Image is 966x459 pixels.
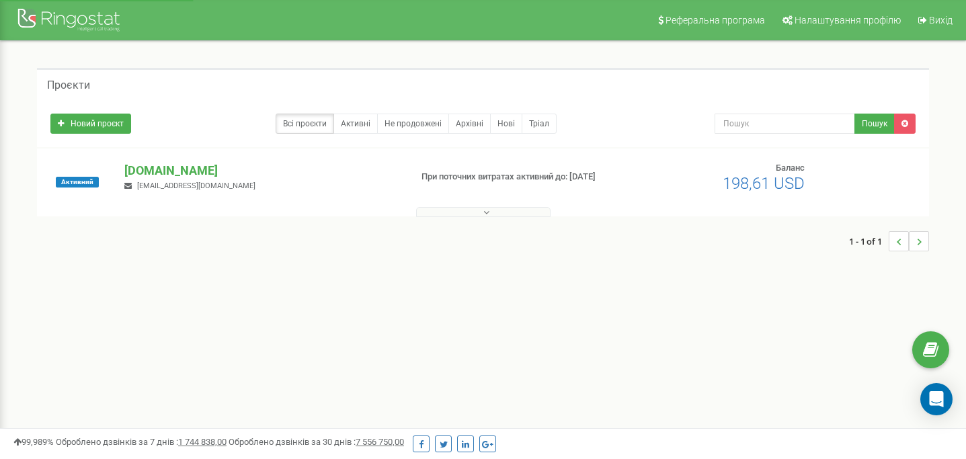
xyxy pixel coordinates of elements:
span: Баланс [776,163,805,173]
button: Пошук [854,114,895,134]
span: Активний [56,177,99,187]
span: [EMAIL_ADDRESS][DOMAIN_NAME] [137,181,255,190]
a: Тріал [522,114,557,134]
span: Налаштування профілю [795,15,901,26]
span: Оброблено дзвінків за 7 днів : [56,437,227,447]
span: 1 - 1 of 1 [849,231,889,251]
p: При поточних витратах активний до: [DATE] [421,171,622,183]
a: Архівні [448,114,491,134]
span: Вихід [929,15,953,26]
a: Активні [333,114,378,134]
h5: Проєкти [47,79,90,91]
a: Нові [490,114,522,134]
u: 1 744 838,00 [178,437,227,447]
div: Open Intercom Messenger [920,383,953,415]
u: 7 556 750,00 [356,437,404,447]
span: 198,61 USD [723,174,805,193]
a: Новий проєкт [50,114,131,134]
span: 99,989% [13,437,54,447]
a: Всі проєкти [276,114,334,134]
p: [DOMAIN_NAME] [124,162,399,179]
input: Пошук [715,114,855,134]
span: Реферальна програма [666,15,765,26]
a: Не продовжені [377,114,449,134]
span: Оброблено дзвінків за 30 днів : [229,437,404,447]
nav: ... [849,218,929,265]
